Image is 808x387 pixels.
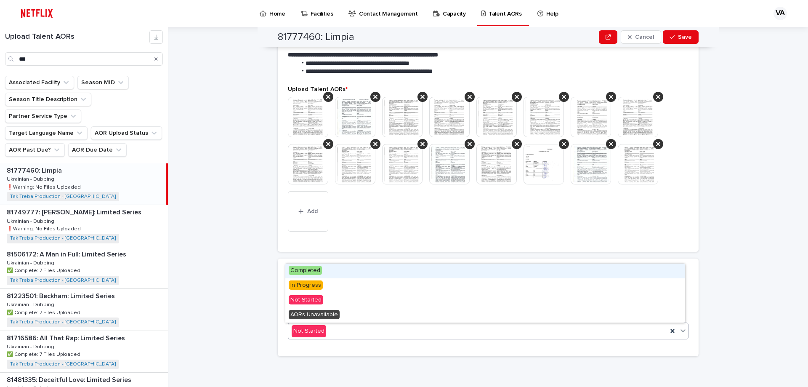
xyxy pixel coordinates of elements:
[77,76,129,89] button: Season MID
[5,126,88,140] button: Target Language Name
[635,34,654,40] span: Cancel
[7,217,56,224] p: Ukrainian - Dubbing
[7,224,82,232] p: ❗️Warning: No Files Uploaded
[621,30,661,44] button: Cancel
[663,30,699,44] button: Save
[10,194,116,200] a: Tak Treba Production - [GEOGRAPHIC_DATA]
[7,266,82,274] p: ✅ Complete: 7 Files Uploaded
[7,291,117,300] p: 81223501: Beckham: Limited Series
[288,86,348,92] span: Upload Talent AORs
[7,165,64,175] p: 81777460: Limpia
[7,333,127,342] p: 81716586: All That Rap: Limited Series
[5,109,81,123] button: Partner Service Type
[278,31,354,43] h2: 81777460: Limpia
[285,264,685,278] div: Completed
[91,126,162,140] button: AOR Upload Status
[10,319,116,325] a: Tak Treba Production - [GEOGRAPHIC_DATA]
[289,266,322,275] span: Completed
[773,7,787,20] div: VA
[7,374,133,384] p: 81481335: Deceitful Love: Limited Series
[10,361,116,367] a: Tak Treba Production - [GEOGRAPHIC_DATA]
[5,76,74,89] button: Associated Facility
[7,259,56,266] p: Ukrainian - Dubbing
[285,293,685,308] div: Not Started
[7,207,143,216] p: 81749777: [PERSON_NAME]: Limited Series
[7,249,128,259] p: 81506172: A Man in Full: Limited Series
[10,235,116,241] a: Tak Treba Production - [GEOGRAPHIC_DATA]
[7,342,56,350] p: Ukrainian - Dubbing
[10,278,116,283] a: Tak Treba Production - [GEOGRAPHIC_DATA]
[289,280,323,290] span: In Progress
[7,175,56,182] p: Ukrainian - Dubbing
[7,308,82,316] p: ✅ Complete: 7 Files Uploaded
[68,143,127,157] button: AOR Due Date
[292,325,326,337] div: Not Started
[285,308,685,323] div: AORs Unavailable
[678,34,692,40] span: Save
[5,143,65,157] button: AOR Past Due?
[288,191,328,232] button: Add
[307,208,318,214] span: Add
[7,350,82,358] p: ✅ Complete: 7 Files Uploaded
[17,5,57,22] img: ifQbXi3ZQGMSEF7WDB7W
[285,278,685,293] div: In Progress
[5,32,149,42] h1: Upload Talent AORs
[289,295,323,304] span: Not Started
[5,93,91,106] button: Season Title Description
[5,52,163,66] input: Search
[7,300,56,308] p: Ukrainian - Dubbing
[7,183,82,190] p: ❗️Warning: No Files Uploaded
[289,310,340,319] span: AORs Unavailable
